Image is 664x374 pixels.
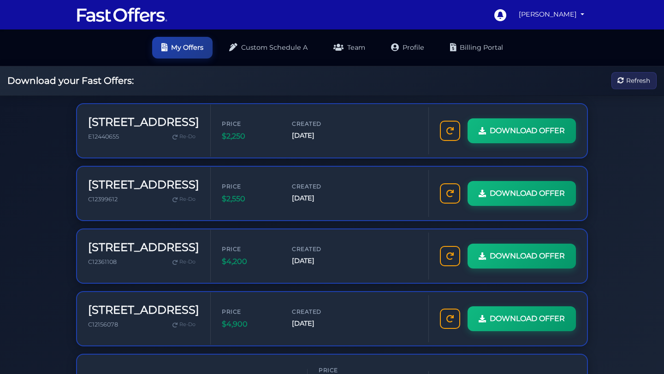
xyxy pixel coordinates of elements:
[468,244,576,269] a: DOWNLOAD OFFER
[169,319,199,331] a: Re-Do
[222,245,277,253] span: Price
[611,72,657,89] button: Refresh
[441,37,512,58] a: Billing Portal
[222,307,277,316] span: Price
[88,241,199,254] h3: [STREET_ADDRESS]
[324,37,374,58] a: Team
[179,321,196,329] span: Re-Do
[88,258,117,265] span: C12361108
[292,307,347,316] span: Created
[169,193,199,205] a: Re-Do
[292,318,347,329] span: [DATE]
[292,245,347,253] span: Created
[222,119,277,128] span: Price
[626,76,650,86] span: Refresh
[490,250,565,262] span: DOWNLOAD OFFER
[88,304,199,317] h3: [STREET_ADDRESS]
[169,256,199,268] a: Re-Do
[169,131,199,143] a: Re-Do
[222,256,277,268] span: $4,200
[222,182,277,191] span: Price
[179,133,196,141] span: Re-Do
[152,37,213,58] a: My Offers
[88,321,118,328] span: C12156078
[88,196,118,203] span: C12399612
[88,133,119,140] span: E12440655
[292,193,347,204] span: [DATE]
[7,75,134,86] h2: Download your Fast Offers:
[490,313,565,325] span: DOWNLOAD OFFER
[222,130,277,142] span: $2,250
[468,306,576,331] a: DOWNLOAD OFFER
[88,178,199,192] h3: [STREET_ADDRESS]
[490,187,565,199] span: DOWNLOAD OFFER
[468,118,576,143] a: DOWNLOAD OFFER
[222,318,277,330] span: $4,900
[468,181,576,206] a: DOWNLOAD OFFER
[179,258,196,266] span: Re-Do
[292,130,347,141] span: [DATE]
[382,37,433,58] a: Profile
[292,182,347,191] span: Created
[292,256,347,266] span: [DATE]
[292,119,347,128] span: Created
[220,37,317,58] a: Custom Schedule A
[515,6,588,23] a: [PERSON_NAME]
[88,116,199,129] h3: [STREET_ADDRESS]
[179,195,196,204] span: Re-Do
[222,193,277,205] span: $2,550
[490,125,565,137] span: DOWNLOAD OFFER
